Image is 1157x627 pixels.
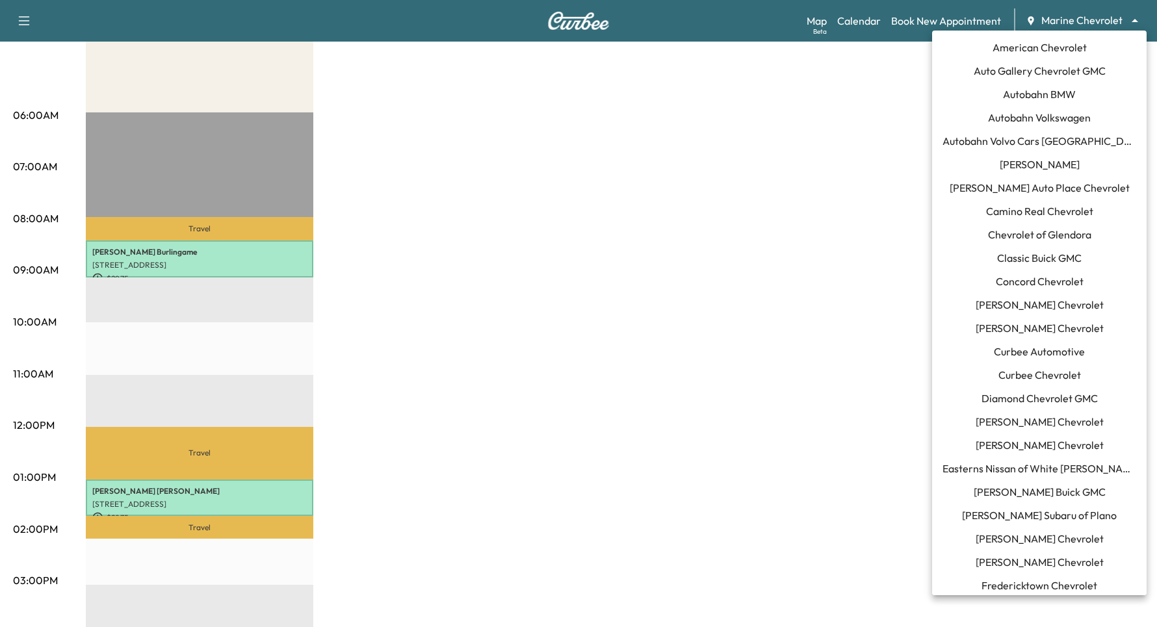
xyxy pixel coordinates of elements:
[976,414,1104,429] span: [PERSON_NAME] Chevrolet
[976,437,1104,453] span: [PERSON_NAME] Chevrolet
[993,40,1087,55] span: American Chevrolet
[988,227,1091,242] span: Chevrolet of Glendora
[1000,157,1080,172] span: [PERSON_NAME]
[994,344,1085,359] span: Curbee Automotive
[974,63,1106,79] span: Auto Gallery Chevrolet GMC
[981,390,1098,406] span: Diamond Chevrolet GMC
[976,554,1104,570] span: [PERSON_NAME] Chevrolet
[986,203,1093,219] span: Camino Real Chevrolet
[997,250,1082,266] span: Classic Buick GMC
[942,133,1136,149] span: Autobahn Volvo Cars [GEOGRAPHIC_DATA]
[976,531,1104,546] span: [PERSON_NAME] Chevrolet
[998,367,1081,383] span: Curbee Chevrolet
[996,274,1084,289] span: Concord Chevrolet
[1003,86,1076,102] span: Autobahn BMW
[962,507,1117,523] span: [PERSON_NAME] Subaru of Plano
[950,180,1130,196] span: [PERSON_NAME] Auto Place Chevrolet
[974,484,1106,500] span: [PERSON_NAME] Buick GMC
[976,297,1104,313] span: [PERSON_NAME] Chevrolet
[981,578,1097,593] span: Fredericktown Chevrolet
[942,461,1136,476] span: Easterns Nissan of White [PERSON_NAME]
[988,110,1091,125] span: Autobahn Volkswagen
[976,320,1104,336] span: [PERSON_NAME] Chevrolet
